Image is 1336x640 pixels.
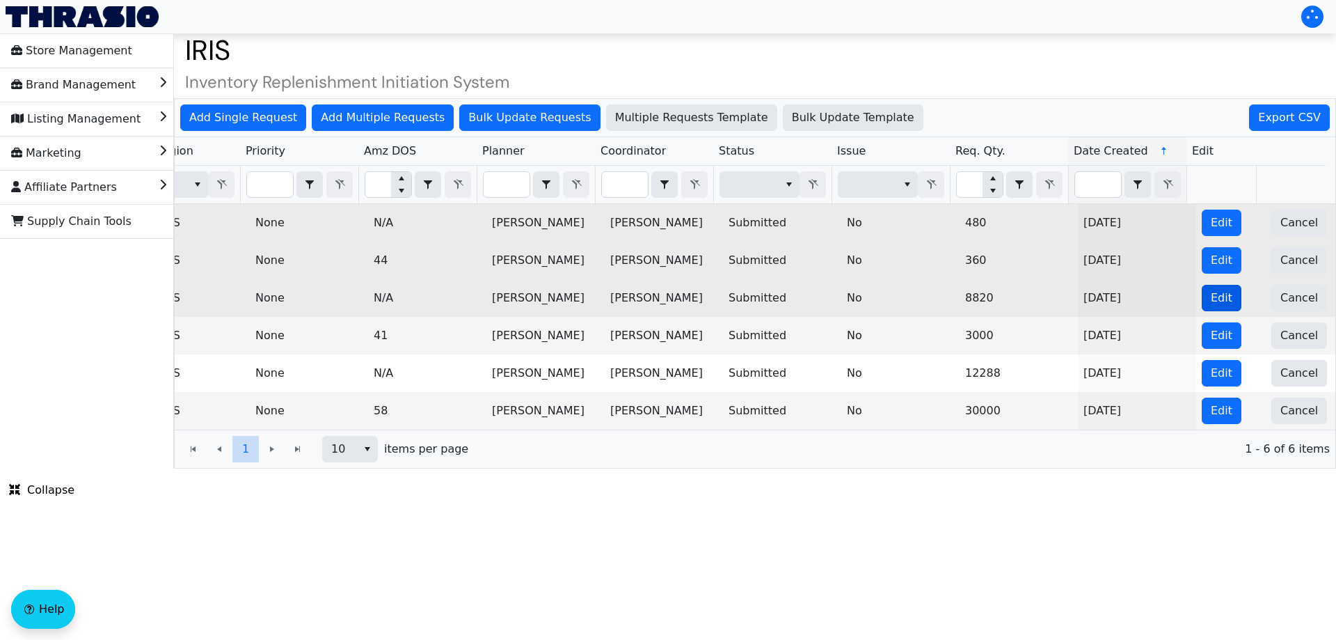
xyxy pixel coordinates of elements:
th: Filter [595,166,713,204]
span: Store Management [11,40,132,62]
span: Marketing [11,142,81,164]
button: Cancel [1271,398,1327,424]
td: Submitted [723,392,841,430]
span: Edit [1211,252,1232,269]
td: 3000 [960,317,1078,354]
span: Cancel [1280,252,1318,269]
td: No [841,204,960,242]
span: Choose Operator [651,171,678,198]
span: Edit [1192,143,1214,159]
span: Filter [719,171,800,198]
td: [PERSON_NAME] [605,279,723,317]
span: Choose Operator [533,171,559,198]
td: [DATE] [1078,317,1196,354]
button: Multiple Requests Template [606,104,777,131]
th: Filter [832,166,950,204]
button: select [652,172,677,197]
span: Cancel [1280,403,1318,419]
td: [PERSON_NAME] [605,392,723,430]
td: 30000 [960,392,1078,430]
input: Filter [247,172,293,197]
button: Edit [1202,322,1241,349]
span: Page size [322,436,378,462]
span: Region [155,143,193,159]
input: Filter [602,172,648,197]
h4: Inventory Replenishment Initiation System [174,72,1336,93]
td: [PERSON_NAME] [486,242,605,279]
span: Edit [1211,290,1232,306]
button: Decrease value [391,185,411,197]
td: 44 [368,242,486,279]
td: None [250,354,368,392]
td: US [159,354,250,392]
td: 58 [368,392,486,430]
h1: IRIS [174,33,1336,67]
td: [DATE] [1078,279,1196,317]
button: Add Single Request [180,104,306,131]
span: Export CSV [1258,109,1321,126]
td: N/A [368,279,486,317]
td: 41 [368,317,486,354]
button: Edit [1202,210,1241,236]
button: Increase value [983,172,1003,185]
span: Edit [1211,403,1232,419]
td: [PERSON_NAME] [486,354,605,392]
th: Filter [477,166,595,204]
td: [PERSON_NAME] [605,204,723,242]
span: Choose Operator [296,171,323,198]
span: Edit [1211,214,1232,231]
button: select [779,172,799,197]
td: No [841,242,960,279]
button: select [187,172,207,197]
button: Edit [1202,398,1241,424]
button: Cancel [1271,285,1327,311]
td: Submitted [723,354,841,392]
span: Listing Management [11,108,141,130]
span: Planner [482,143,525,159]
span: 1 - 6 of 6 items [479,441,1330,458]
td: Submitted [723,279,841,317]
td: Submitted [723,317,841,354]
td: [PERSON_NAME] [486,204,605,242]
button: select [534,172,559,197]
button: Bulk Update Requests [459,104,600,131]
div: Page 1 of 1 [175,430,1335,468]
td: Submitted [723,204,841,242]
td: [PERSON_NAME] [486,279,605,317]
button: Add Multiple Requests [312,104,454,131]
th: Filter [950,166,1068,204]
button: select [1125,172,1150,197]
button: Edit [1202,247,1241,274]
td: [PERSON_NAME] [605,242,723,279]
button: select [1007,172,1032,197]
button: Cancel [1271,360,1327,387]
span: Add Multiple Requests [321,109,445,126]
td: N/A [368,354,486,392]
button: Edit [1202,360,1241,387]
td: 480 [960,204,1078,242]
span: Edit [1211,327,1232,344]
span: Priority [246,143,285,159]
td: No [841,317,960,354]
td: None [250,317,368,354]
td: Submitted [723,242,841,279]
img: Thrasio Logo [6,6,159,27]
span: Status [719,143,754,159]
th: Filter [1068,166,1186,204]
button: Export CSV [1249,104,1330,131]
th: Filter [358,166,477,204]
button: Cancel [1271,322,1327,349]
input: Filter [957,172,983,197]
span: Bulk Update Requests [468,109,591,126]
span: items per page [384,441,468,458]
span: Edit [1211,365,1232,382]
span: Cancel [1280,365,1318,382]
span: Choose Operator [1006,171,1033,198]
span: Brand Management [11,74,136,96]
input: Filter [1075,172,1121,197]
td: [DATE] [1078,354,1196,392]
td: US [159,204,250,242]
button: Help floatingactionbutton [11,590,75,629]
